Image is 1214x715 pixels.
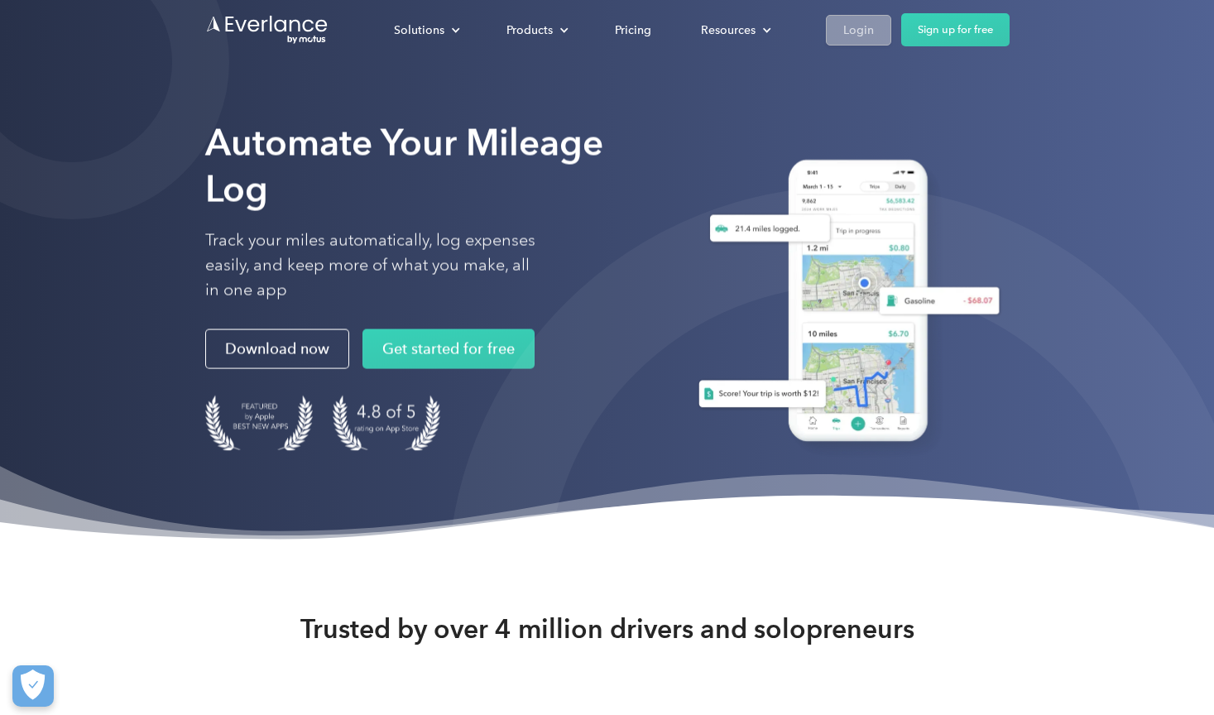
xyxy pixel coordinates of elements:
[377,16,473,45] div: Solutions
[826,15,891,46] a: Login
[490,16,582,45] div: Products
[843,20,874,41] div: Login
[615,20,651,41] div: Pricing
[205,396,313,451] img: Badge for Featured by Apple Best New Apps
[684,16,785,45] div: Resources
[205,228,536,303] p: Track your miles automatically, log expenses easily, and keep more of what you make, all in one app
[205,121,603,211] strong: Automate Your Mileage Log
[205,14,329,46] a: Go to homepage
[679,147,1010,461] img: Everlance, mileage tracker app, expense tracking app
[300,612,914,645] strong: Trusted by over 4 million drivers and solopreneurs
[12,665,54,707] button: Cookies Settings
[506,20,553,41] div: Products
[333,396,440,451] img: 4.9 out of 5 stars on the app store
[701,20,756,41] div: Resources
[598,16,668,45] a: Pricing
[205,329,349,369] a: Download now
[901,13,1010,46] a: Sign up for free
[394,20,444,41] div: Solutions
[362,329,535,369] a: Get started for free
